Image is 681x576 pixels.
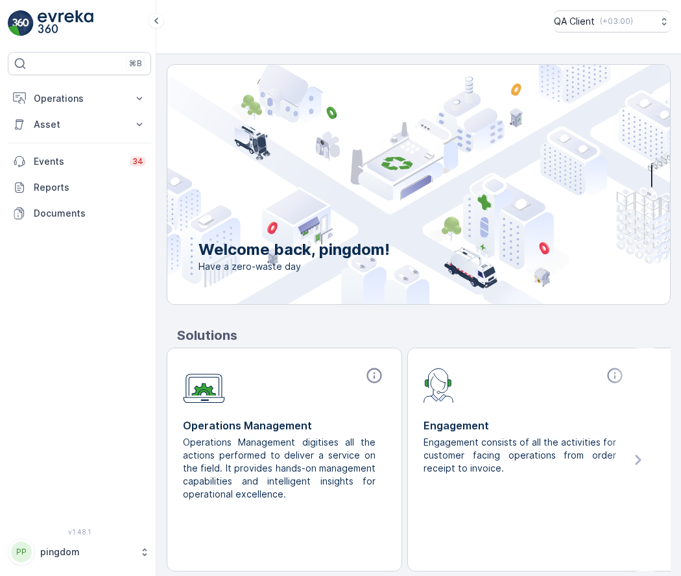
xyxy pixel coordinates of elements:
p: ⌘B [129,58,142,69]
img: module-icon [183,366,225,403]
p: Reports [34,181,146,194]
img: city illustration [109,65,670,304]
p: Engagement [424,418,627,433]
button: Operations [8,86,151,112]
p: Documents [34,207,146,220]
span: v 1.48.1 [8,528,151,536]
a: Events34 [8,149,151,174]
p: Asset [34,118,125,131]
img: module-icon [424,366,454,403]
p: Operations Management [183,418,386,433]
a: Reports [8,174,151,200]
p: Engagement consists of all the activities for customer facing operations from order receipt to in... [424,436,616,475]
p: Operations [34,92,125,105]
img: logo [8,10,34,36]
button: PPpingdom [8,538,151,566]
span: Have a zero-waste day [198,260,390,273]
p: Events [34,155,122,168]
img: logo_light-DOdMpM7g.png [38,10,93,36]
p: pingdom [40,546,133,558]
button: QA Client(+03:00) [554,10,671,32]
p: ( +03:00 ) [600,16,633,27]
p: Operations Management digitises all the actions performed to deliver a service on the field. It p... [183,436,376,501]
p: Welcome back, pingdom! [198,239,390,260]
div: PP [11,542,32,562]
p: Solutions [177,326,671,345]
p: 34 [132,156,143,167]
p: QA Client [554,15,595,28]
button: Asset [8,112,151,138]
a: Documents [8,200,151,226]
